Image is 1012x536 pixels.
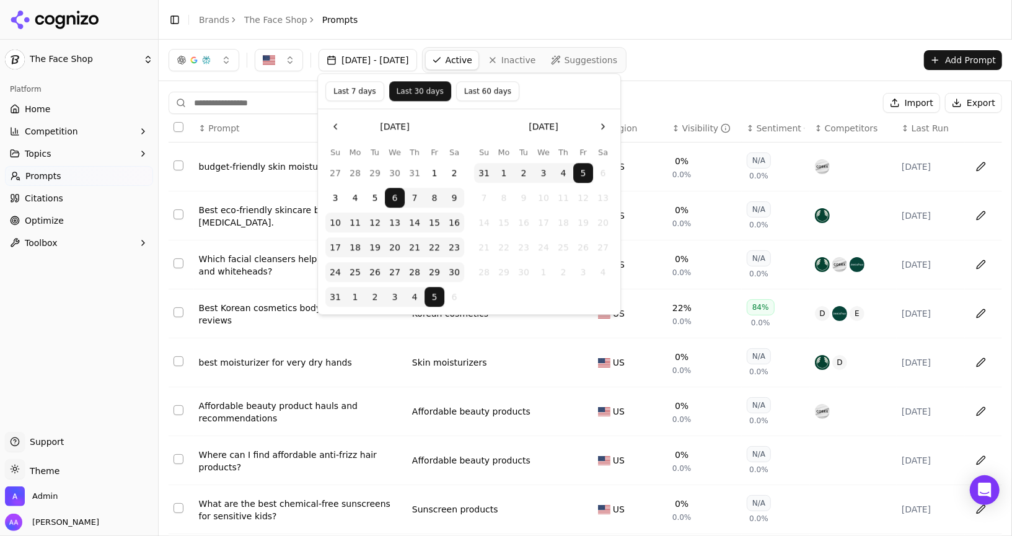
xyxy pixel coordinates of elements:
[30,54,138,65] span: The Face Shop
[613,454,625,467] span: US
[174,258,183,268] button: Select row 3
[815,159,830,174] img: cosrx
[25,237,58,249] span: Toolbox
[613,405,625,418] span: US
[672,122,737,134] div: ↕Visibility
[832,355,847,370] span: D
[598,456,610,465] img: US flag
[32,491,58,502] span: Admin
[25,170,61,182] span: Prompts
[902,405,960,418] div: [DATE]
[174,454,183,464] button: Select row 7
[5,514,99,531] button: Open user button
[444,213,464,233] button: Saturday, August 16th, 2025, selected
[27,517,99,528] span: [PERSON_NAME]
[5,121,153,141] button: Competition
[593,116,613,136] button: Go to the Next Month
[325,146,345,158] th: Sunday
[672,268,692,278] span: 0.0%
[385,146,405,158] th: Wednesday
[971,157,991,177] button: Edit in sheet
[971,402,991,421] button: Edit in sheet
[608,122,638,134] span: Region
[593,146,613,158] th: Saturday
[757,122,805,134] div: Sentiment
[199,302,402,327] div: Best Korean cosmetics body care products reviews
[199,204,402,229] a: Best eco-friendly skincare brands [MEDICAL_DATA].
[565,54,618,66] span: Suggestions
[444,146,464,158] th: Saturday
[345,213,365,233] button: Monday, August 11th, 2025, selected
[902,122,960,134] div: ↕Last Run
[494,146,514,158] th: Monday
[971,304,991,323] button: Edit in sheet
[385,164,405,183] button: Wednesday, July 30th, 2025
[924,50,1002,70] button: Add Prompt
[412,356,487,369] div: Skin moisturizers
[365,146,385,158] th: Tuesday
[194,115,407,143] th: Prompt
[675,449,689,461] div: 0%
[672,302,692,314] div: 22%
[365,288,385,307] button: Tuesday, September 2nd, 2025, selected
[815,355,830,370] img: the body shop
[412,503,498,516] div: Sunscreen products
[385,213,405,233] button: Wednesday, August 13th, 2025, selected
[385,288,405,307] button: Wednesday, September 3rd, 2025, selected
[405,188,425,208] button: Thursday, August 7th, 2025, selected
[322,14,358,26] span: Prompts
[672,415,692,424] span: 0.0%
[573,164,593,183] button: Today, Friday, September 5th, 2025, selected
[389,81,451,101] button: Last 30 days
[667,115,742,143] th: brandMentionRate
[174,122,183,132] button: Select all rows
[199,400,402,424] a: Affordable beauty product hauls and recommendations
[412,454,530,467] a: Affordable beauty products
[747,348,771,364] div: N/A
[810,115,897,143] th: Competitors
[405,288,425,307] button: Thursday, September 4th, 2025, selected
[199,253,402,278] a: Which facial cleansers help reduce blackheads and whiteheads?
[199,160,402,173] a: budget-friendly skin moisturizer options
[5,486,58,506] button: Open organization switcher
[5,79,153,99] div: Platform
[751,318,770,328] span: 0.0%
[25,436,64,448] span: Support
[405,213,425,233] button: Thursday, August 14th, 2025, selected
[385,238,405,258] button: Wednesday, August 20th, 2025, selected
[174,405,183,415] button: Select row 6
[174,503,183,513] button: Select row 8
[682,122,731,134] div: Visibility
[613,503,625,516] span: US
[412,405,530,418] div: Affordable beauty products
[747,250,771,266] div: N/A
[345,263,365,283] button: Monday, August 25th, 2025, selected
[902,454,960,467] div: [DATE]
[534,164,553,183] button: Wednesday, September 3rd, 2025, selected
[325,238,345,258] button: Sunday, August 17th, 2025, selected
[902,503,960,516] div: [DATE]
[365,188,385,208] button: Tuesday, August 5th, 2025
[675,155,689,167] div: 0%
[425,263,444,283] button: Friday, August 29th, 2025, selected
[25,192,63,204] span: Citations
[749,171,768,181] span: 0.0%
[25,214,64,227] span: Optimize
[199,498,402,522] a: What are the best chemical-free sunscreens for sensitive kids?
[199,122,402,134] div: ↕Prompt
[971,499,991,519] button: Edit in sheet
[199,356,402,369] a: best moisturizer for very dry hands
[325,263,345,283] button: Sunday, August 24th, 2025, selected
[971,255,991,275] button: Edit in sheet
[598,407,610,416] img: US flag
[325,188,345,208] button: Sunday, August 3rd, 2025
[174,307,183,317] button: Select row 4
[494,164,514,183] button: Monday, September 1st, 2025, selected
[5,233,153,253] button: Toolbox
[883,93,940,113] button: Import
[742,115,810,143] th: sentiment
[263,54,275,66] img: US
[5,99,153,119] a: Home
